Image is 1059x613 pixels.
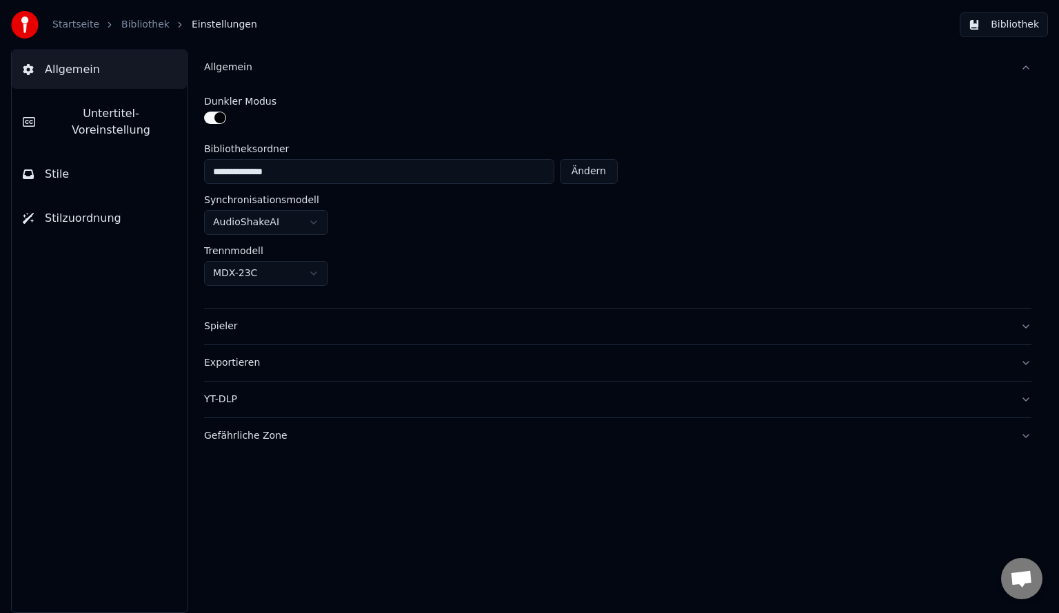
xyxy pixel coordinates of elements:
div: Exportieren [204,356,1009,370]
div: Allgemein [204,61,1009,74]
label: Dunkler Modus [204,96,276,106]
div: Spieler [204,320,1009,333]
span: Allgemein [45,61,100,78]
label: Bibliotheksordner [204,144,618,154]
button: Allgemein [12,50,187,89]
span: Untertitel-Voreinstellung [46,105,176,138]
img: youka [11,11,39,39]
button: Ändern [560,159,618,184]
span: Einstellungen [192,18,257,32]
button: Untertitel-Voreinstellung [12,94,187,149]
div: YT-DLP [204,393,1009,406]
a: Bibliothek [121,18,170,32]
span: Stile [45,166,69,183]
button: Allgemein [204,50,1031,85]
nav: breadcrumb [52,18,257,32]
div: Allgemein [204,85,1031,308]
button: Stile [12,155,187,194]
button: Stilzuordnung [12,199,187,238]
a: Startseite [52,18,99,32]
label: Trennmodell [204,246,263,256]
span: Stilzuordnung [45,210,121,227]
button: Bibliothek [960,12,1048,37]
div: Gefährliche Zone [204,429,1009,443]
button: Exportieren [204,345,1031,381]
button: Gefährliche Zone [204,418,1031,454]
button: YT-DLP [204,382,1031,417]
div: Chat öffnen [1001,558,1042,599]
label: Synchronisationsmodell [204,195,319,205]
button: Spieler [204,309,1031,344]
